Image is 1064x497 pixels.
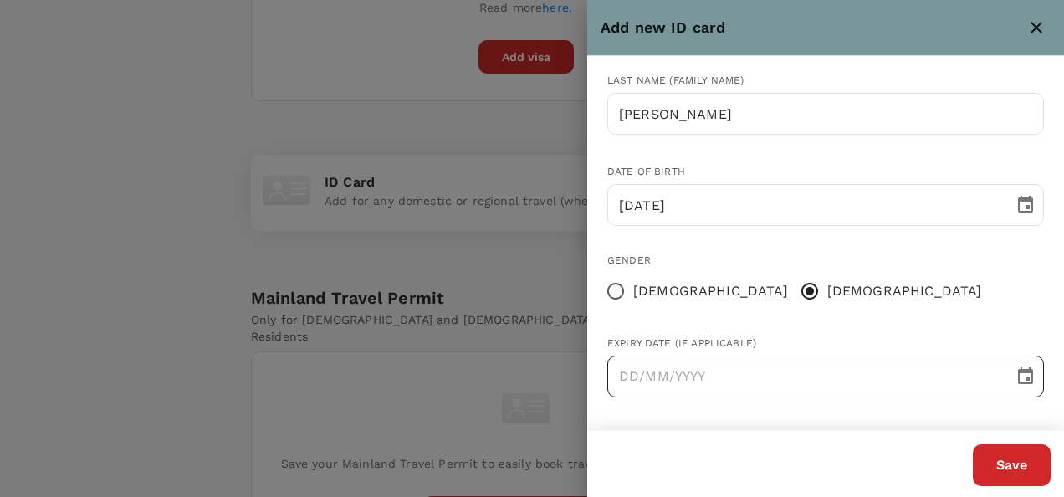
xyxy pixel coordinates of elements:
[973,444,1051,486] button: Save
[607,253,1044,269] div: Gender
[827,281,982,301] span: [DEMOGRAPHIC_DATA]
[607,336,1044,352] div: Expiry date (if applicable)
[607,164,1044,181] div: Date of birth
[607,184,1002,226] input: DD/MM/YYYY
[633,281,788,301] span: [DEMOGRAPHIC_DATA]
[607,356,1002,397] input: DD/MM/YYYY
[1022,13,1051,42] button: close
[607,73,1044,90] div: Last name (Family name)
[601,16,1022,40] div: Add new ID card
[1009,360,1042,393] button: Choose date
[1009,188,1042,222] button: Choose date, selected date is Jul 11, 1985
